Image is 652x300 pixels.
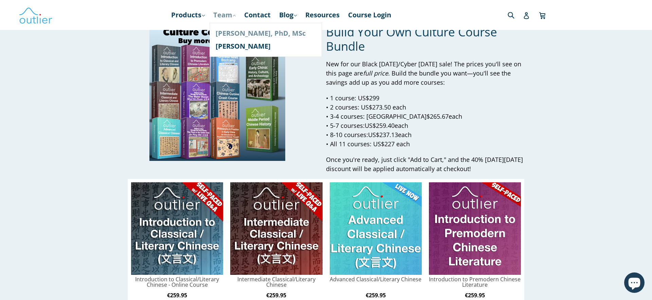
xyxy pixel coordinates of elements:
b: 259.95 [266,291,286,299]
img: Build Your Own Culture Course Bundle [149,25,285,161]
span: € [266,291,269,299]
img: Advanced Classical/Literary Chinese [330,182,422,274]
em: full price [363,69,388,77]
inbox-online-store-chat: Shopify online store chat [622,272,647,295]
b: 259.95 [465,291,485,299]
a: Advanced Classical/Literary Chinese [330,277,422,282]
a: Products [168,9,208,21]
b: 259.95 [366,291,386,299]
a: [PERSON_NAME] [216,40,316,53]
img: Introduction to Classical/Literary Chinese - Online Course [131,182,223,274]
input: Search [506,8,525,22]
a: Blog [276,9,300,21]
a: Course Login [345,9,395,21]
b: 259.95 [167,291,187,299]
a: Intermediate Classical/Literary Chinese [230,277,322,287]
h1: Build Your Own Culture Course Bundle [326,25,530,53]
a: [PERSON_NAME], PhD, MSc [216,27,316,40]
p: • 1 course: US$299 • 2 courses: US$273.50 each • 3-4 courses: [GEOGRAPHIC_DATA] $265.67 each • 5-... [326,94,530,149]
a: Introduction to Premodern Chinese Literature [429,277,521,287]
a: Contact [241,9,274,21]
a: Introduction to Classical/Literary Chinese - Online Course [131,277,223,287]
a: Resources [302,9,343,21]
p: Once you're ready, just click "Add to Cart," and the 40% [DATE][DATE] discount will be applied au... [326,155,530,173]
p: New for our Black [DATE]/Cyber [DATE] sale! The prices you'll see on this page are . Build the bu... [326,60,530,87]
img: Outlier Linguistics [19,5,53,25]
img: Intermediate Classical/Literary Chinese [230,182,322,274]
span: € [465,291,468,299]
span: € [366,291,369,299]
a: Team [210,9,239,21]
span: € [167,291,170,299]
img: Introduction to Premodern Chinese Literature [429,182,521,274]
